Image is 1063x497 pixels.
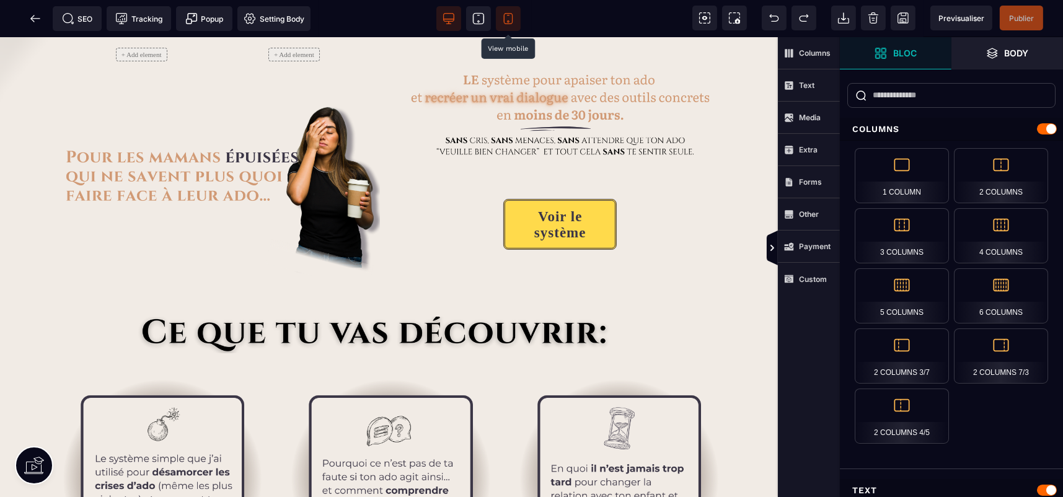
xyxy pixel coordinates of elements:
[37,279,741,316] img: f8636147bfda1fd022e1d76bfd7628a5_ce_que_tu_vas_decouvrir_2.png
[930,6,992,30] span: Preview
[1005,48,1029,58] strong: Body
[244,12,304,25] span: Setting Body
[840,118,1063,141] div: Columns
[799,177,822,187] strong: Forms
[938,14,984,23] span: Previsualiser
[1009,14,1034,23] span: Publier
[503,162,617,213] button: Voir le système
[951,37,1063,69] span: Open Layer Manager
[799,209,819,219] strong: Other
[954,268,1048,323] div: 6 Columns
[954,148,1048,203] div: 2 Columns
[855,389,949,444] div: 2 Columns 4/5
[722,6,747,30] span: Screenshot
[954,328,1048,384] div: 2 Columns 7/3
[799,242,831,251] strong: Payment
[954,208,1048,263] div: 4 Columns
[855,268,949,323] div: 5 Columns
[799,48,831,58] strong: Columns
[855,148,949,203] div: 1 Column
[56,58,380,240] img: 6c492f36aea34ef07171f02ac7f1e163_titre_1.png
[855,208,949,263] div: 3 Columns
[799,81,814,90] strong: Text
[185,12,224,25] span: Popup
[62,12,93,25] span: SEO
[799,275,827,284] strong: Custom
[855,328,949,384] div: 2 Columns 3/7
[893,48,917,58] strong: Bloc
[799,145,818,154] strong: Extra
[840,37,951,69] span: Open Blocks
[115,12,162,25] span: Tracking
[692,6,717,30] span: View components
[799,113,821,122] strong: Media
